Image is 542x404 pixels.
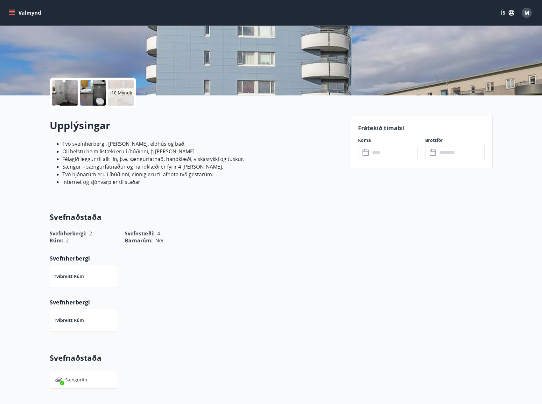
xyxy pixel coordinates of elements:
li: Öll helstu heimilistæki eru í íbúðinni, þ.[PERSON_NAME]. [62,148,342,155]
p: Tvíbreitt rúm [54,273,84,280]
span: M [524,9,529,16]
button: menu [8,7,44,18]
h3: Svefnaðstaða [50,212,342,222]
p: Sængurlín [65,377,87,383]
button: M [519,5,534,20]
li: Internet og sjónvarp er til staðar. [62,178,342,186]
span: Nei [155,237,163,244]
li: Félagið leggur til allt lín, þ.e. sængurfatnað, handklæði, viskastykki og tuskur. [62,155,342,163]
p: Svefnherbergi [50,254,342,262]
li: Sængur – sængurfatnaður og handklæði er fyrir 4 [PERSON_NAME]. [62,163,342,171]
span: Barnarúm : [125,237,153,244]
label: Brottför [425,137,485,143]
p: Frátekið tímabil [358,124,485,132]
li: Tvö svefnherbergi, [PERSON_NAME], eldhús og bað. [62,140,342,148]
span: Rúm : [50,237,63,244]
span: 2 [66,237,69,244]
p: Svefnherbergi [50,298,342,306]
p: Tvíbreitt rúm [54,317,84,324]
p: +10 Myndir [109,90,133,96]
li: Tvö hjónarúm eru í íbúðinni, einnig eru til afnota tvö gestarúm. [62,171,342,178]
h3: Svefnaðstaða [50,352,342,363]
h2: Upplýsingar [50,118,342,132]
img: voDv6cIEW3bUoUae2XJIjz6zjPXrrHmNT2GVdQ2h.svg [55,376,63,384]
label: Koma [358,137,418,143]
button: ÍS [497,7,518,18]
